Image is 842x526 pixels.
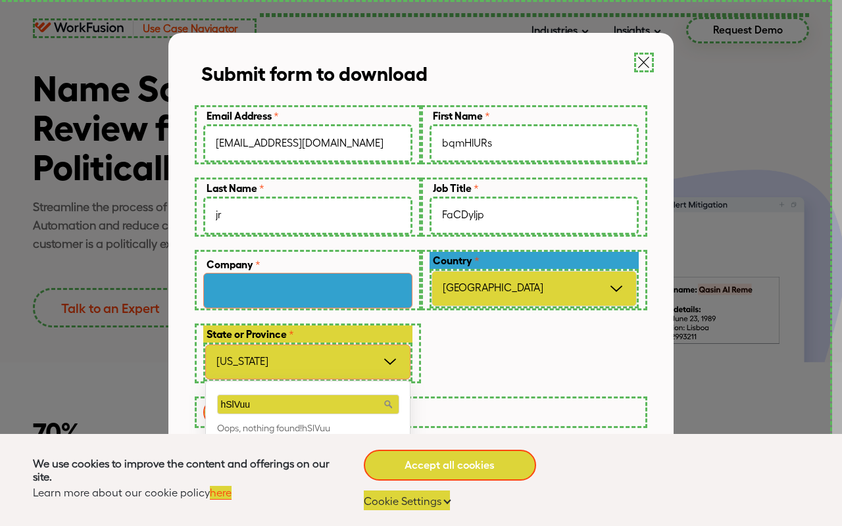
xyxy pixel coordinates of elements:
[205,400,336,425] input: Submit
[33,486,232,500] div: Learn more about our cookie policy
[430,179,639,197] label: Job Title
[364,450,536,481] a: Accept all cookies
[201,59,641,85] div: Submit form to download
[430,107,639,124] label: First Name
[364,490,450,510] a: Cookie Settings
[203,179,412,197] label: Last Name
[210,486,232,500] a: here
[33,457,330,483] div: We use cookies to improve the content and offerings on our site.
[302,422,330,433] span: hSlVuu
[206,419,410,439] li: Oops, nothing found!
[430,252,639,269] label: Country
[203,107,412,124] label: Email Address
[203,256,412,273] label: Company
[203,325,412,343] label: State or Province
